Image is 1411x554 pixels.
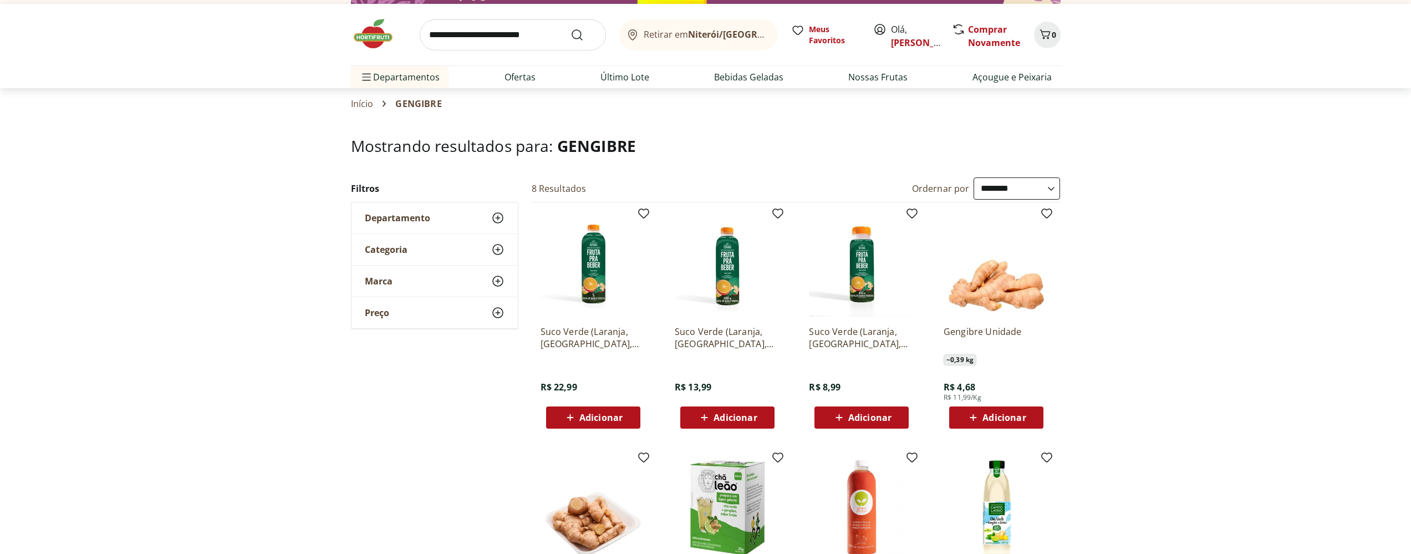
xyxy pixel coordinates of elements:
a: Início [351,99,374,109]
a: [PERSON_NAME] [891,37,963,49]
span: Departamento [365,212,430,223]
button: Adicionar [814,406,909,429]
span: Adicionar [848,413,892,422]
a: Suco Verde (Laranja, [GEOGRAPHIC_DATA], Couve, Maça e [GEOGRAPHIC_DATA]) 500ml [675,326,780,350]
input: search [420,19,606,50]
span: ~ 0,39 kg [944,354,976,365]
span: R$ 22,99 [541,381,577,393]
span: Departamentos [360,64,440,90]
span: Marca [365,276,393,287]
button: Categoria [352,234,518,265]
button: Retirar emNiterói/[GEOGRAPHIC_DATA] [619,19,778,50]
button: Carrinho [1034,22,1061,48]
span: Meus Favoritos [809,24,860,46]
h2: Filtros [351,177,518,200]
button: Marca [352,266,518,297]
label: Ordernar por [912,182,970,195]
img: Suco Verde (Laranja, Hortelã, Couve, Maça e Gengibre) 250ml [809,211,914,317]
a: Comprar Novamente [968,23,1020,49]
a: Suco Verde (Laranja, [GEOGRAPHIC_DATA], Couve, Maça e Gengibre) 1L [541,326,646,350]
a: Açougue e Peixaria [972,70,1052,84]
a: Bebidas Geladas [714,70,783,84]
span: Categoria [365,244,407,255]
a: Último Lote [600,70,649,84]
span: 0 [1052,29,1056,40]
a: Ofertas [505,70,536,84]
h1: Mostrando resultados para: [351,137,1061,155]
button: Adicionar [680,406,775,429]
span: R$ 4,68 [944,381,975,393]
span: R$ 11,99/Kg [944,393,981,402]
h2: 8 Resultados [532,182,587,195]
span: GENGIBRE [557,135,636,156]
span: Adicionar [714,413,757,422]
span: Adicionar [579,413,623,422]
span: Adicionar [982,413,1026,422]
b: Niterói/[GEOGRAPHIC_DATA] [688,28,814,40]
img: Hortifruti [351,17,406,50]
span: Preço [365,307,389,318]
span: Retirar em [644,29,766,39]
span: GENGIBRE [395,99,441,109]
a: Nossas Frutas [848,70,908,84]
img: Suco Verde (Laranja, Hortelã, Couve, Maça e Gengibre) 1L [541,211,646,317]
a: Gengibre Unidade [944,326,1049,350]
span: R$ 13,99 [675,381,711,393]
button: Menu [360,64,373,90]
span: Olá, [891,23,940,49]
img: Suco Verde (Laranja, Hortelã, Couve, Maça e Gengibre) 500ml [675,211,780,317]
button: Departamento [352,202,518,233]
a: Meus Favoritos [791,24,860,46]
button: Adicionar [546,406,640,429]
a: Suco Verde (Laranja, [GEOGRAPHIC_DATA], Couve, Maça e Gengibre) 250ml [809,326,914,350]
button: Preço [352,297,518,328]
button: Adicionar [949,406,1043,429]
img: Gengibre Unidade [944,211,1049,317]
button: Submit Search [570,28,597,42]
span: R$ 8,99 [809,381,841,393]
